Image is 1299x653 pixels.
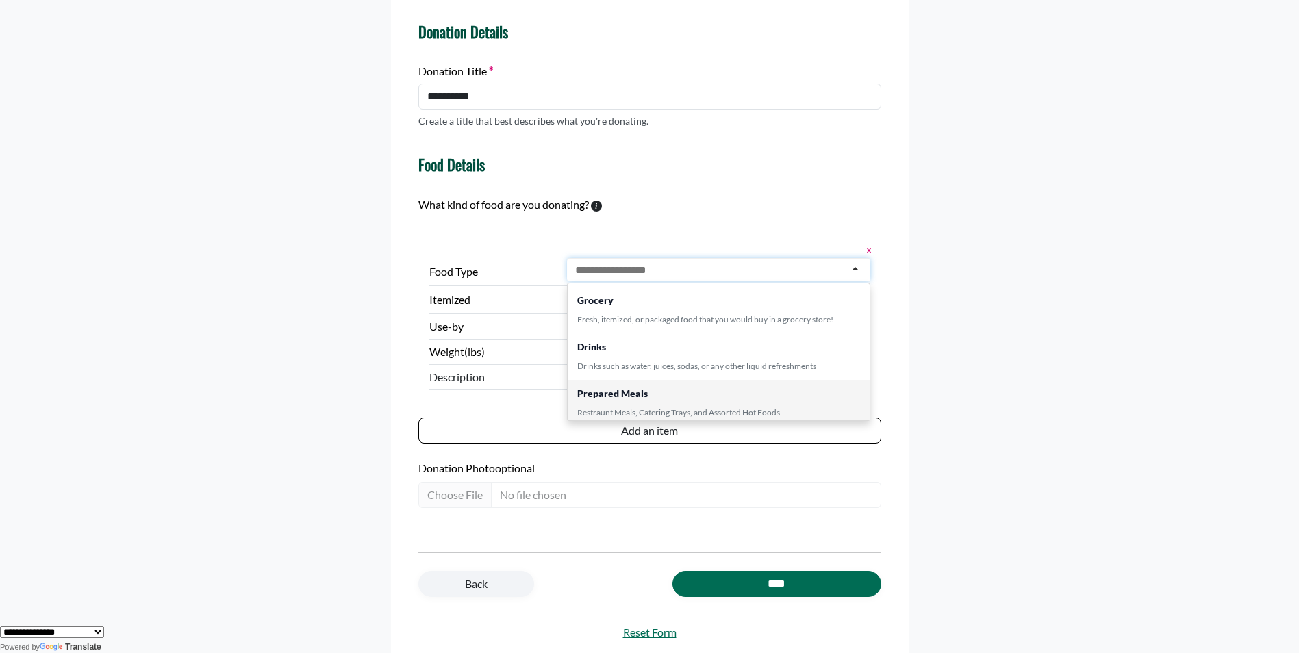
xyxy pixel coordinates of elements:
div: Fresh, itemized, or packaged food that you would buy in a grocery store! [577,313,860,326]
button: x [862,240,870,258]
div: Restraunt Meals, Catering Trays, and Assorted Hot Foods [577,406,860,420]
h4: Food Details [418,155,485,173]
span: optional [495,461,535,474]
img: Google Translate [40,643,65,652]
label: Use-by [429,318,562,335]
span: Description [429,369,562,385]
h4: Donation Details [418,23,881,40]
div: Drinks such as water, juices, sodas, or any other liquid refreshments [577,359,860,373]
span: (lbs) [464,345,485,358]
div: Grocery [577,294,860,307]
label: Itemized [429,292,562,308]
button: Add an item [418,418,881,444]
div: Prepared Meals [577,387,860,400]
a: Back [418,571,534,597]
div: Drinks [577,340,860,354]
p: Create a title that best describes what you're donating. [418,114,648,128]
label: Donation Photo [418,460,881,476]
label: What kind of food are you donating? [418,196,589,213]
label: Weight [429,344,562,360]
label: Donation Title [418,63,493,79]
label: Food Type [429,264,562,280]
a: Translate [40,642,101,652]
svg: To calculate environmental impacts, we follow the Food Loss + Waste Protocol [591,201,602,212]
